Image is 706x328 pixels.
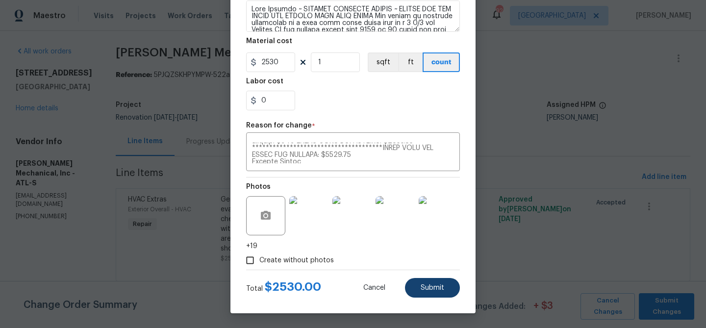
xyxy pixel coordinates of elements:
[348,278,401,298] button: Cancel
[246,0,460,32] textarea: Lore Ipsumdo ~ SITAMET CONSECTE ADIPIS ~ ELITSE DOE TEM INCID UTL ETDOLO MAGN ALIQ ENIMA Min veni...
[265,281,321,293] span: $ 2530.00
[363,284,385,292] span: Cancel
[246,241,257,251] span: +19
[405,278,460,298] button: Submit
[252,143,454,163] textarea: Lore Ipsumdo ~ SITAMET CONSECTE ADIPIS ~ ELITSE DOE TEM INCID UTL ETDOLO MAGN ALIQ ENIMA Min veni...
[246,122,312,129] h5: Reason for change
[259,255,334,266] span: Create without photos
[246,282,321,294] div: Total
[423,52,460,72] button: count
[368,52,398,72] button: sqft
[421,284,444,292] span: Submit
[246,78,283,85] h5: Labor cost
[398,52,423,72] button: ft
[246,38,292,45] h5: Material cost
[246,183,271,190] h5: Photos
